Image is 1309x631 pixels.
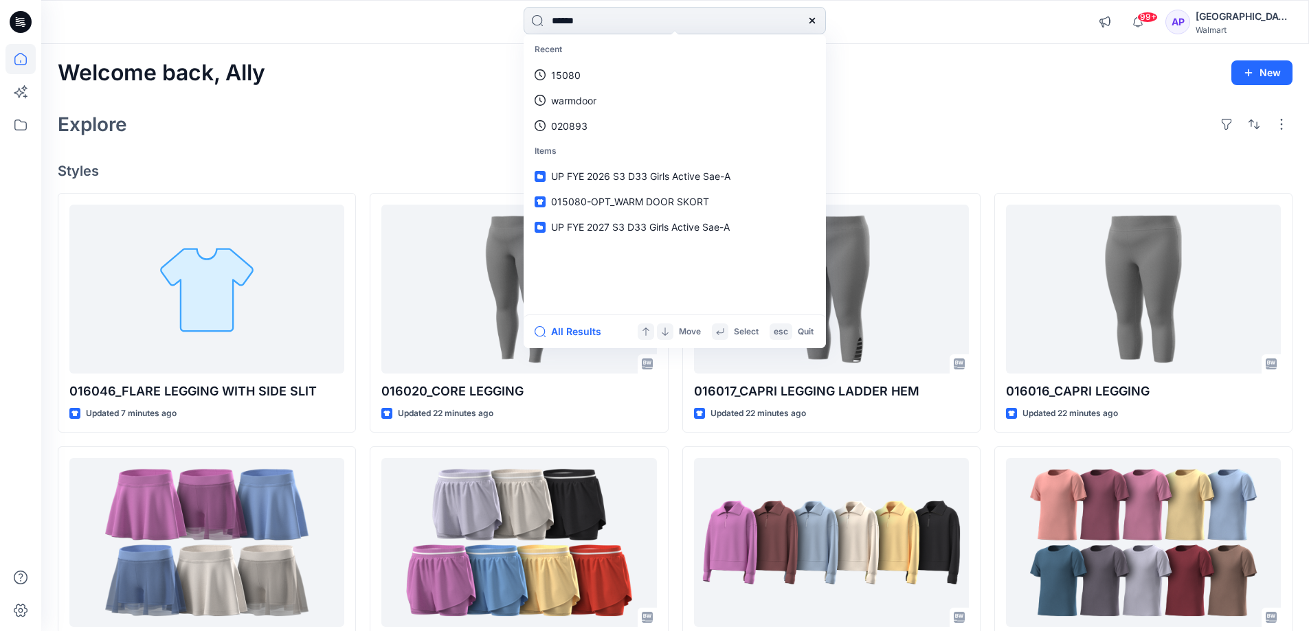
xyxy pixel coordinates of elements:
a: 016016_CAPRI LEGGING [1006,205,1281,374]
p: Updated 22 minutes ago [1022,406,1118,421]
span: 015080-OPT_WARM DOOR SKORT [551,196,709,207]
p: Updated 7 minutes ago [86,406,177,421]
div: AP [1165,10,1190,34]
p: Quit [798,325,814,339]
a: 016017_CAPRI LEGGING LADDER HEM [694,205,969,374]
div: [GEOGRAPHIC_DATA] [1196,8,1292,25]
a: 15080 [526,62,823,88]
a: HQ021639_AW CORE TEE [1006,458,1281,628]
h2: Welcome back, Ally [58,60,265,86]
p: warmdoor [551,93,596,108]
a: WARMDOOR SKORT_OPT1 [69,458,344,628]
p: Updated 22 minutes ago [711,406,806,421]
p: 016046_FLARE LEGGING WITH SIDE SLIT [69,382,344,401]
a: UP FYE 2026 S3 D33 Girls Active Sae-A [526,163,823,189]
h4: Styles [58,163,1293,179]
div: Walmart [1196,25,1292,35]
a: AW SCUBA TOP [694,458,969,628]
span: UP FYE 2027 S3 D33 Girls Active Sae-A [551,221,730,233]
p: 15080 [551,68,581,82]
a: 016020_CORE LEGGING [381,205,656,374]
p: esc [774,325,788,339]
p: 020893 [551,119,588,133]
button: New [1231,60,1293,85]
p: Move [679,325,701,339]
a: UP FYE 2027 S3 D33 Girls Active Sae-A [526,214,823,240]
p: Items [526,139,823,164]
h2: Explore [58,113,127,135]
p: Select [734,325,759,339]
p: 016016_CAPRI LEGGING [1006,382,1281,401]
p: Updated 22 minutes ago [398,406,493,421]
a: 020893 [526,113,823,139]
button: All Results [535,323,610,340]
span: UP FYE 2026 S3 D33 Girls Active Sae-A [551,170,730,182]
a: 016046_FLARE LEGGING WITH SIDE SLIT [69,205,344,374]
a: warmdoor [526,88,823,113]
p: Recent [526,37,823,62]
a: 015080-OPT_WARM DOOR SKORT [526,189,823,214]
a: AW WARM DOOR SHORTS [381,458,656,628]
p: 016017_CAPRI LEGGING LADDER HEM [694,382,969,401]
span: 99+ [1137,12,1158,23]
p: 016020_CORE LEGGING [381,382,656,401]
